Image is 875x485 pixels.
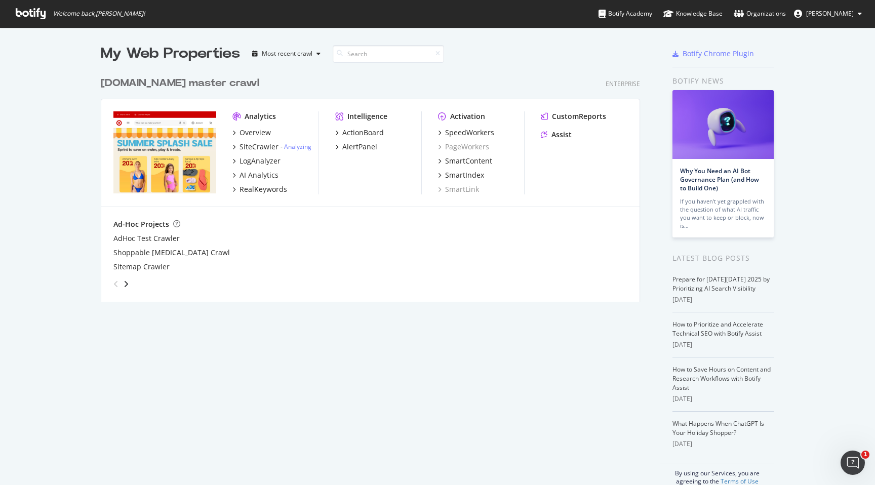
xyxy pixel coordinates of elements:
[342,128,384,138] div: ActionBoard
[240,128,271,138] div: Overview
[335,142,377,152] a: AlertPanel
[101,76,263,91] a: [DOMAIN_NAME] master crawl
[672,320,763,338] a: How to Prioritize and Accelerate Technical SEO with Botify Assist
[672,340,774,349] div: [DATE]
[599,9,652,19] div: Botify Academy
[672,49,754,59] a: Botify Chrome Plugin
[680,167,759,192] a: Why You Need an AI Bot Governance Plan (and How to Build One)
[101,76,259,91] div: [DOMAIN_NAME] master crawl
[680,197,766,230] div: If you haven’t yet grappled with the question of what AI traffic you want to keep or block, now is…
[113,233,180,244] a: AdHoc Test Crawler
[333,45,444,63] input: Search
[342,142,377,152] div: AlertPanel
[438,156,492,166] a: SmartContent
[113,262,170,272] a: Sitemap Crawler
[672,439,774,449] div: [DATE]
[672,419,764,437] a: What Happens When ChatGPT Is Your Holiday Shopper?
[240,156,281,166] div: LogAnalyzer
[262,51,312,57] div: Most recent crawl
[672,365,771,392] a: How to Save Hours on Content and Research Workflows with Botify Assist
[672,90,774,159] img: Why You Need an AI Bot Governance Plan (and How to Build One)
[841,451,865,475] iframe: Intercom live chat
[672,394,774,403] div: [DATE]
[541,130,572,140] a: Assist
[113,111,216,193] img: www.target.com
[438,184,479,194] a: SmartLink
[248,46,325,62] button: Most recent crawl
[123,279,130,289] div: angle-right
[113,219,169,229] div: Ad-Hoc Projects
[806,9,854,18] span: Akash Dubey
[438,170,484,180] a: SmartIndex
[240,170,279,180] div: AI Analytics
[552,111,606,122] div: CustomReports
[438,142,489,152] a: PageWorkers
[672,275,770,293] a: Prepare for [DATE][DATE] 2025 by Prioritizing AI Search Visibility
[606,79,640,88] div: Enterprise
[113,248,230,258] a: Shoppable [MEDICAL_DATA] Crawl
[672,253,774,264] div: Latest Blog Posts
[541,111,606,122] a: CustomReports
[53,10,145,18] span: Welcome back, [PERSON_NAME] !
[672,295,774,304] div: [DATE]
[101,64,648,302] div: grid
[335,128,384,138] a: ActionBoard
[445,170,484,180] div: SmartIndex
[101,44,240,64] div: My Web Properties
[232,184,287,194] a: RealKeywords
[232,142,311,152] a: SiteCrawler- Analyzing
[245,111,276,122] div: Analytics
[663,9,723,19] div: Knowledge Base
[450,111,485,122] div: Activation
[240,142,279,152] div: SiteCrawler
[232,128,271,138] a: Overview
[438,128,494,138] a: SpeedWorkers
[109,276,123,292] div: angle-left
[672,75,774,87] div: Botify news
[281,142,311,151] div: -
[683,49,754,59] div: Botify Chrome Plugin
[445,128,494,138] div: SpeedWorkers
[284,142,311,151] a: Analyzing
[734,9,786,19] div: Organizations
[232,170,279,180] a: AI Analytics
[861,451,869,459] span: 1
[786,6,870,22] button: [PERSON_NAME]
[551,130,572,140] div: Assist
[347,111,387,122] div: Intelligence
[445,156,492,166] div: SmartContent
[232,156,281,166] a: LogAnalyzer
[240,184,287,194] div: RealKeywords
